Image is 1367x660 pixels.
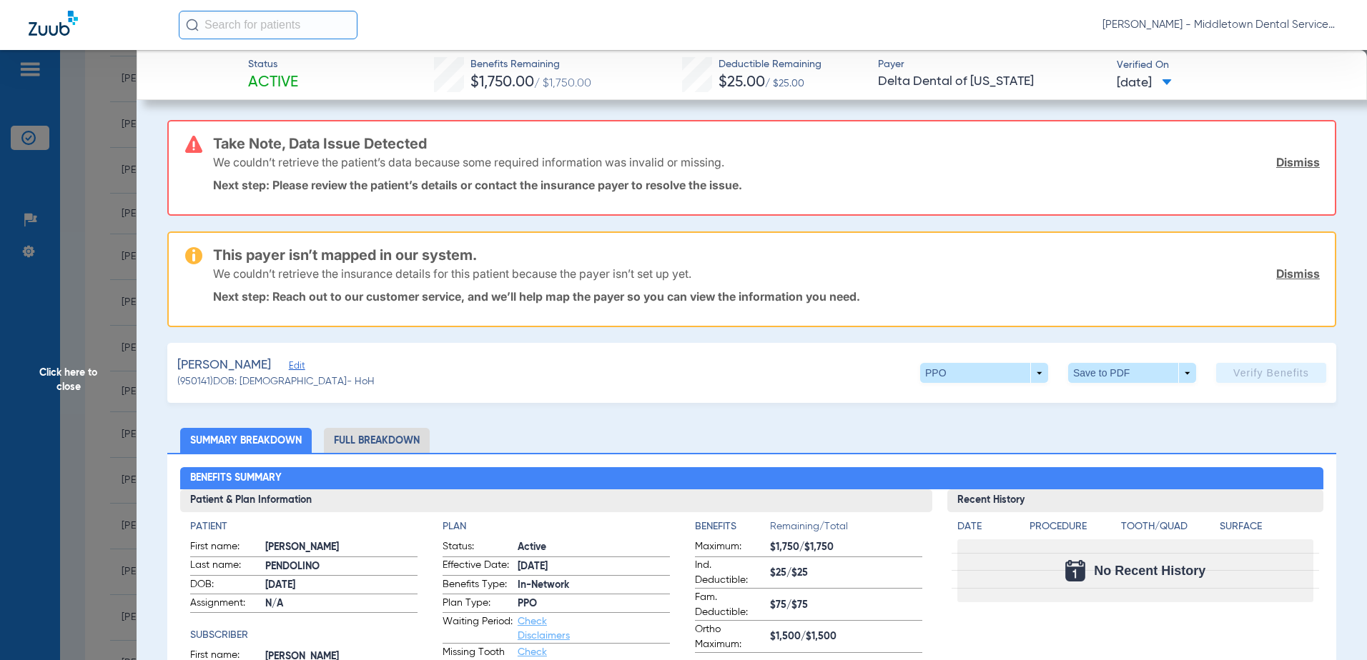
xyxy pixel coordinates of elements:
span: / $1,750.00 [534,78,591,89]
span: Payer [878,57,1105,72]
span: [PERSON_NAME] [177,356,271,374]
span: Benefits Type: [443,577,513,594]
h3: Patient & Plan Information [180,489,933,512]
span: $25.00 [719,75,765,90]
span: Effective Date: [443,558,513,575]
span: $1,750/$1,750 [770,540,922,555]
li: Full Breakdown [324,428,430,453]
span: Fam. Deductible: [695,590,765,620]
span: Ortho Maximum: [695,622,765,652]
li: Summary Breakdown [180,428,312,453]
app-breakdown-title: Surface [1220,519,1313,539]
span: Status: [443,539,513,556]
button: PPO [920,363,1048,383]
span: Verified On [1117,58,1343,73]
span: First name: [190,539,260,556]
app-breakdown-title: Procedure [1030,519,1116,539]
span: $1,500/$1,500 [770,629,922,644]
span: (950141) DOB: [DEMOGRAPHIC_DATA] - HoH [177,374,375,389]
span: $1,750.00 [470,75,534,90]
span: Maximum: [695,539,765,556]
p: We couldn’t retrieve the insurance details for this patient because the payer isn’t set up yet. [213,266,691,281]
p: Next step: Reach out to our customer service, and we’ll help map the payer so you can view the in... [213,289,1320,304]
input: Search for patients [179,11,357,39]
img: Search Icon [186,19,199,31]
h4: Benefits [695,519,770,534]
span: In-Network [518,578,670,593]
span: Ind. Deductible: [695,558,765,588]
img: warning-icon [185,247,202,264]
span: $75/$75 [770,598,922,613]
app-breakdown-title: Benefits [695,519,770,539]
span: PENDOLINO [265,559,418,574]
span: $25/$25 [770,566,922,581]
h3: Recent History [947,489,1323,512]
img: Calendar [1065,560,1085,581]
h2: Benefits Summary [180,467,1324,490]
span: Plan Type: [443,596,513,613]
span: [PERSON_NAME] [265,540,418,555]
h4: Date [957,519,1017,534]
p: We couldn’t retrieve the patient’s data because some required information was invalid or missing. [213,155,724,169]
h4: Procedure [1030,519,1116,534]
span: Delta Dental of [US_STATE] [878,73,1105,91]
span: No Recent History [1094,564,1205,578]
span: Waiting Period: [443,614,513,643]
app-breakdown-title: Tooth/Quad [1121,519,1215,539]
img: error-icon [185,136,202,153]
span: Deductible Remaining [719,57,821,72]
iframe: Chat Widget [1296,591,1367,660]
span: N/A [265,596,418,611]
span: [DATE] [1117,74,1172,92]
span: Benefits Remaining [470,57,591,72]
h4: Tooth/Quad [1121,519,1215,534]
h4: Surface [1220,519,1313,534]
a: Dismiss [1276,266,1320,281]
a: Check Disclaimers [518,616,570,641]
span: / $25.00 [765,79,804,89]
span: Edit [289,361,302,374]
img: Zuub Logo [29,11,78,36]
span: Remaining/Total [770,519,922,539]
span: [PERSON_NAME] - Middletown Dental Services [1102,18,1338,32]
a: Dismiss [1276,155,1320,169]
h3: Take Note, Data Issue Detected [213,136,1320,151]
p: Next step: Please review the patient’s details or contact the insurance payer to resolve the issue. [213,178,1320,192]
span: PPO [518,596,670,611]
span: Last name: [190,558,260,575]
span: [DATE] [518,559,670,574]
span: Status [248,57,298,72]
h4: Plan [443,519,670,534]
span: DOB: [190,577,260,594]
button: Save to PDF [1068,363,1196,383]
app-breakdown-title: Date [957,519,1017,539]
span: Active [518,540,670,555]
span: Active [248,73,298,93]
span: Assignment: [190,596,260,613]
span: [DATE] [265,578,418,593]
h3: This payer isn’t mapped in our system. [213,248,1320,262]
h4: Subscriber [190,628,418,643]
h4: Patient [190,519,418,534]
